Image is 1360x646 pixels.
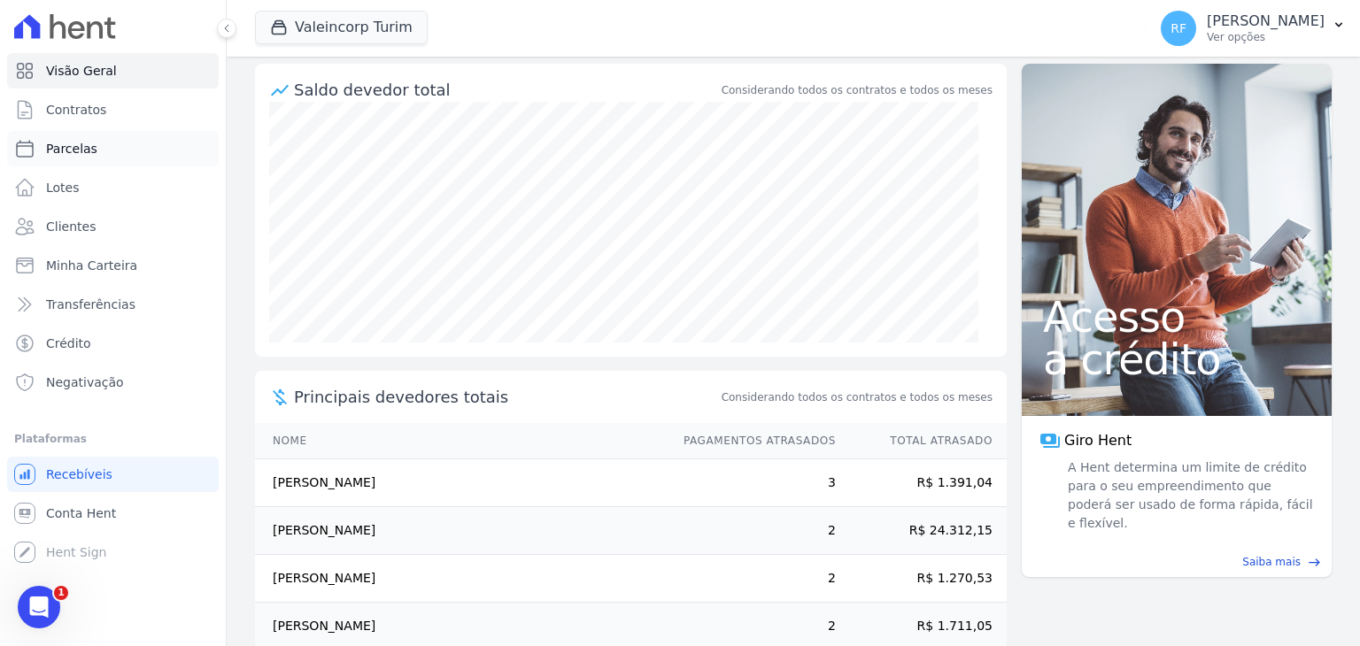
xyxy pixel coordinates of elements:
a: Visão Geral [7,53,219,88]
span: RF [1171,22,1186,35]
td: R$ 24.312,15 [837,507,1007,555]
iframe: Intercom live chat [18,586,60,628]
th: Pagamentos Atrasados [667,423,837,459]
td: R$ 1.391,04 [837,459,1007,507]
button: Valeincorp Turim [255,11,428,44]
span: Recebíveis [46,465,112,483]
a: Conta Hent [7,496,219,531]
span: Contratos [46,101,106,119]
td: [PERSON_NAME] [255,459,667,507]
p: [PERSON_NAME] [1207,12,1325,30]
span: Conta Hent [46,504,116,522]
span: Considerando todos os contratos e todos os meses [722,389,993,405]
span: Saiba mais [1242,554,1301,570]
span: Clientes [46,218,96,235]
span: Giro Hent [1064,430,1132,451]
a: Minha Carteira [7,248,219,283]
span: Acesso [1043,296,1310,338]
th: Total Atrasado [837,423,1007,459]
a: Transferências [7,287,219,322]
span: Principais devedores totais [294,385,718,409]
td: 2 [667,507,837,555]
span: Crédito [46,335,91,352]
a: Saiba mais east [1032,554,1321,570]
span: 1 [54,586,68,600]
td: 2 [667,555,837,603]
td: [PERSON_NAME] [255,555,667,603]
span: Transferências [46,296,135,313]
div: Saldo devedor total [294,78,718,102]
div: Considerando todos os contratos e todos os meses [722,82,993,98]
span: Negativação [46,373,124,391]
button: RF [PERSON_NAME] Ver opções [1147,4,1360,53]
a: Crédito [7,326,219,361]
th: Nome [255,423,667,459]
a: Clientes [7,209,219,244]
span: Lotes [46,179,80,196]
td: R$ 1.270,53 [837,555,1007,603]
span: A Hent determina um limite de crédito para o seu empreendimento que poderá ser usado de forma ráp... [1064,458,1314,533]
a: Parcelas [7,131,219,166]
a: Lotes [7,170,219,205]
span: Minha Carteira [46,257,137,274]
td: 3 [667,459,837,507]
a: Recebíveis [7,457,219,492]
span: Parcelas [46,140,97,158]
p: Ver opções [1207,30,1325,44]
span: east [1308,556,1321,569]
span: Visão Geral [46,62,117,80]
td: [PERSON_NAME] [255,507,667,555]
div: Plataformas [14,428,212,450]
span: a crédito [1043,338,1310,381]
a: Contratos [7,92,219,127]
a: Negativação [7,365,219,400]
